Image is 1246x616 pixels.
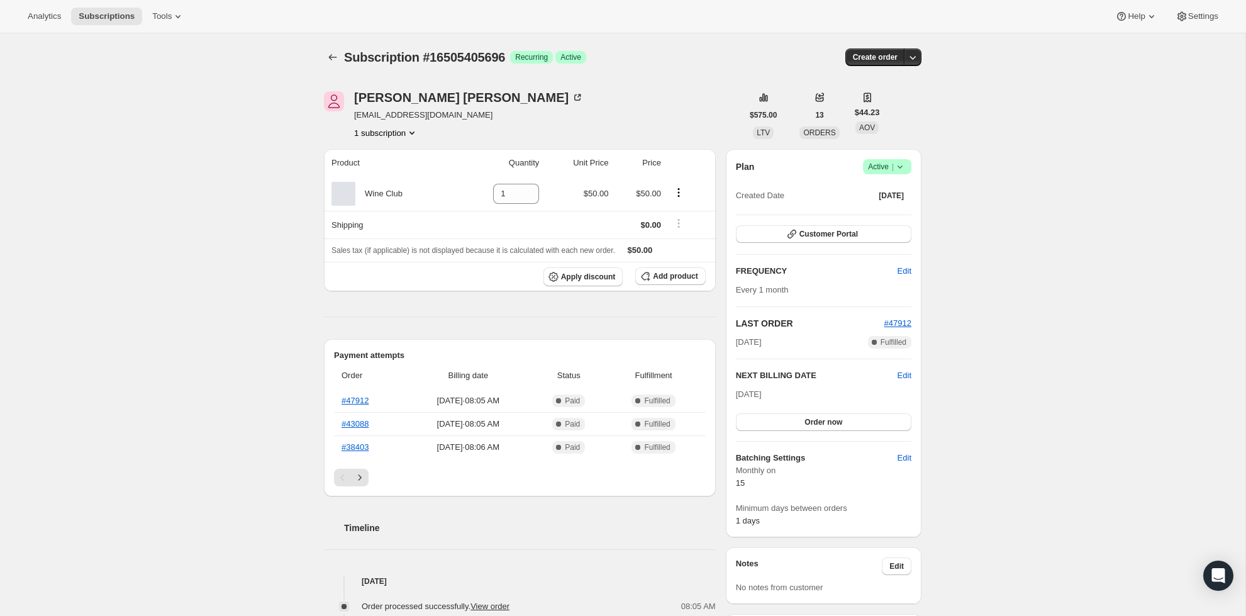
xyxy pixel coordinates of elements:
button: Tools [145,8,192,25]
span: [DATE] · 08:05 AM [408,395,528,407]
button: Next [351,469,369,486]
h2: Timeline [344,522,716,534]
div: [PERSON_NAME] [PERSON_NAME] [354,91,584,104]
span: 13 [815,110,823,120]
button: Edit [898,369,911,382]
button: Edit [890,448,919,468]
span: [DATE] · 08:06 AM [408,441,528,454]
a: #47912 [884,318,911,328]
th: Product [324,149,457,177]
span: Edit [898,265,911,277]
span: Subscription #16505405696 [344,50,505,64]
span: Edit [898,452,911,464]
span: Order now [804,417,842,427]
span: LTV [757,128,770,137]
button: Edit [882,557,911,575]
span: Minimum days between orders [736,502,911,515]
span: Tools [152,11,172,21]
span: 1 days [736,516,760,525]
span: $50.00 [628,245,653,255]
span: AOV [859,123,875,132]
span: Every 1 month [736,285,789,294]
span: Help [1128,11,1145,21]
button: [DATE] [871,187,911,204]
a: #38403 [342,442,369,452]
h3: Notes [736,557,882,575]
a: View order [470,602,509,611]
span: Fulfilled [644,419,670,429]
span: Edit [889,561,904,571]
span: Recurring [515,52,548,62]
span: Add product [653,271,698,281]
h2: FREQUENCY [736,265,898,277]
span: Active [560,52,581,62]
h2: LAST ORDER [736,317,884,330]
span: [DATE] · 08:05 AM [408,418,528,430]
span: Created Date [736,189,784,202]
span: $50.00 [584,189,609,198]
button: Order now [736,413,911,431]
button: Apply discount [543,267,623,286]
span: Fulfilled [644,396,670,406]
button: $575.00 [742,106,784,124]
th: Shipping [324,211,457,238]
h2: Plan [736,160,755,173]
h2: NEXT BILLING DATE [736,369,898,382]
span: [DATE] [736,336,762,349]
span: [DATE] [879,191,904,201]
button: Analytics [20,8,69,25]
div: Wine Club [355,188,403,200]
span: Fulfilled [644,442,670,452]
span: [DATE] [736,389,762,399]
th: Price [613,149,665,177]
th: Unit Price [543,149,612,177]
h2: Payment attempts [334,349,706,362]
th: Order [334,362,404,389]
h6: Batching Settings [736,452,898,464]
button: Settings [1168,8,1226,25]
span: | [892,162,894,172]
button: Subscriptions [324,48,342,66]
span: Billing date [408,369,528,382]
span: Customer Portal [799,229,858,239]
button: Product actions [354,126,418,139]
button: Product actions [669,186,689,199]
nav: Pagination [334,469,706,486]
span: $50.00 [636,189,661,198]
button: Shipping actions [669,216,689,230]
span: Paid [565,419,580,429]
span: Analytics [28,11,61,21]
span: $44.23 [855,106,880,119]
button: Customer Portal [736,225,911,243]
span: $575.00 [750,110,777,120]
a: #47912 [342,396,369,405]
span: Create order [853,52,898,62]
span: 08:05 AM [681,600,716,613]
span: Settings [1188,11,1218,21]
span: Fulfilled [881,337,906,347]
span: ORDERS [803,128,835,137]
span: Paid [565,442,580,452]
span: Subscriptions [79,11,135,21]
button: Help [1108,8,1165,25]
span: No notes from customer [736,583,823,592]
span: Paid [565,396,580,406]
a: #43088 [342,419,369,428]
button: Subscriptions [71,8,142,25]
span: Active [868,160,906,173]
span: Fulfillment [609,369,698,382]
button: Edit [890,261,919,281]
span: Apply discount [561,272,616,282]
button: Add product [635,267,705,285]
span: Monthly on [736,464,911,477]
button: #47912 [884,317,911,330]
span: $0.00 [640,220,661,230]
span: Status [536,369,602,382]
span: 15 [736,478,745,488]
div: Open Intercom Messenger [1203,561,1233,591]
span: Sales tax (if applicable) is not displayed because it is calculated with each new order. [331,246,615,255]
th: Quantity [457,149,543,177]
span: Order processed successfully. [362,602,509,611]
